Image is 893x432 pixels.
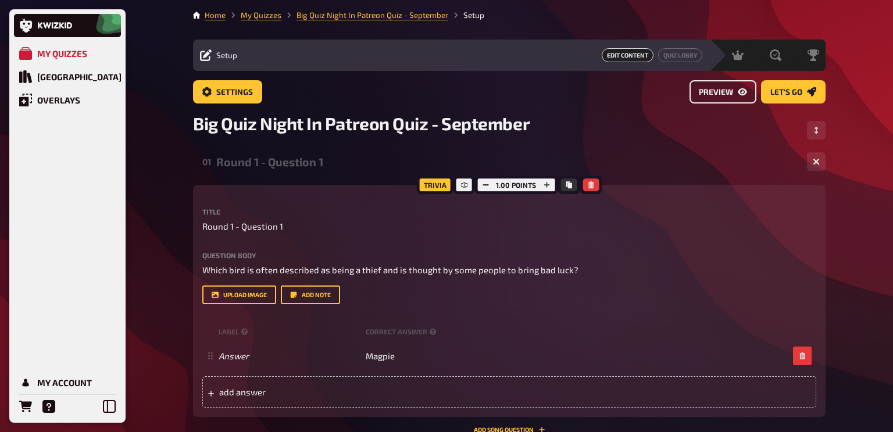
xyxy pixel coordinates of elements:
a: Quiz Library [14,65,121,88]
span: Which bird is often described as being a thief and is thought by some people to bring bad luck? [202,265,578,275]
a: Orders [14,395,37,418]
div: My Quizzes [37,48,87,59]
button: Change Order [807,121,826,140]
button: upload image [202,285,276,304]
label: Title [202,208,816,215]
a: Home [205,10,226,20]
div: [GEOGRAPHIC_DATA] [37,72,122,82]
a: Overlays [14,88,121,112]
li: Setup [448,9,484,21]
div: 01 [202,156,212,167]
a: Settings [193,80,262,103]
li: Home [205,9,226,21]
span: add answer [219,387,400,397]
span: Settings [216,88,253,97]
div: My Account [37,377,92,388]
small: correct answer [366,327,438,337]
a: Help [37,395,60,418]
a: Big Quiz Night In Patreon Quiz - September [297,10,448,20]
div: 1.00 points [474,176,558,194]
li: My Quizzes [226,9,281,21]
label: Question body [202,252,816,259]
div: Round 1 - Question 1 [216,155,798,169]
span: Round 1 - Question 1 [202,220,283,233]
div: Overlays [37,95,80,105]
a: My Quizzes [14,42,121,65]
li: Big Quiz Night In Patreon Quiz - September [281,9,448,21]
a: Quiz Lobby [658,48,702,62]
span: Edit Content [602,48,653,62]
button: Add note [281,285,340,304]
a: Preview [690,80,756,103]
span: Preview [699,88,733,97]
span: Magpie [366,351,395,361]
span: Let's go [770,88,802,97]
a: My Quizzes [241,10,281,20]
a: Let's go [761,80,826,103]
button: Copy [560,178,577,191]
a: My Account [14,371,121,394]
span: Setup [216,51,237,60]
small: label [219,327,361,337]
i: Answer [219,351,249,361]
span: Big Quiz Night In Patreon Quiz - September [193,113,530,134]
div: Trivia [417,176,453,194]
